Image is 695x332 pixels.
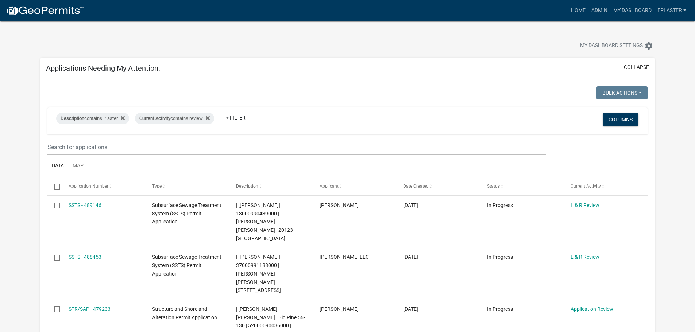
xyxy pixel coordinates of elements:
datatable-header-cell: Type [145,177,229,195]
a: Data [47,155,68,178]
span: Type [152,184,162,189]
a: Admin [588,4,610,17]
a: eplaster [655,4,689,17]
span: Current Activity [571,184,601,189]
button: Bulk Actions [596,86,648,99]
datatable-header-cell: Status [480,177,564,195]
div: contains review [135,113,214,124]
span: | [Elizabeth Plaster] | 37000991188000 | TORREY L HOVLAND | ANDREA N HOVLAND | 24864 TRI LAKES DR [236,254,282,293]
i: settings [644,42,653,50]
datatable-header-cell: Date Created [396,177,480,195]
a: Application Review [571,306,613,312]
span: Brett Anderson [320,202,359,208]
span: | Elizabeth Plaster | DONALD R MATZ | Big Pine 56-130 | 52000090036000 | [236,306,305,329]
a: Home [568,4,588,17]
span: Structure and Shoreland Alteration Permit Application [152,306,217,320]
span: Don Matz [320,306,359,312]
datatable-header-cell: Applicant [313,177,396,195]
datatable-header-cell: Select [47,177,61,195]
a: SSTS - 488453 [69,254,101,260]
button: My Dashboard Settingssettings [574,39,659,53]
span: In Progress [487,306,513,312]
datatable-header-cell: Current Activity [564,177,647,195]
span: Description [61,116,84,121]
span: 09/16/2025 [403,306,418,312]
span: Date Created [403,184,429,189]
span: Applicant [320,184,339,189]
a: L & R Review [571,254,599,260]
span: | [Elizabeth Plaster] | 13000990439000 | CASEY R WEGGE | NATASHA L WEGGE | 20123 WALL LAKE DR SE [236,202,293,241]
span: 10/07/2025 [403,202,418,208]
span: Description [236,184,258,189]
span: Roisum LLC [320,254,369,260]
datatable-header-cell: Application Number [62,177,145,195]
span: Subsurface Sewage Treatment System (SSTS) Permit Application [152,202,221,225]
h5: Applications Needing My Attention: [46,64,160,73]
a: Map [68,155,88,178]
button: collapse [624,63,649,71]
span: 10/06/2025 [403,254,418,260]
input: Search for applications [47,140,545,155]
div: contains Plaster [56,113,129,124]
a: STR/SAP - 479233 [69,306,111,312]
span: Current Activity [139,116,170,121]
datatable-header-cell: Description [229,177,312,195]
span: Subsurface Sewage Treatment System (SSTS) Permit Application [152,254,221,277]
span: Application Number [69,184,108,189]
span: In Progress [487,254,513,260]
a: L & R Review [571,202,599,208]
span: My Dashboard Settings [580,42,643,50]
a: SSTS - 489146 [69,202,101,208]
span: Status [487,184,500,189]
span: In Progress [487,202,513,208]
a: + Filter [220,111,251,124]
a: My Dashboard [610,4,655,17]
button: Columns [603,113,638,126]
